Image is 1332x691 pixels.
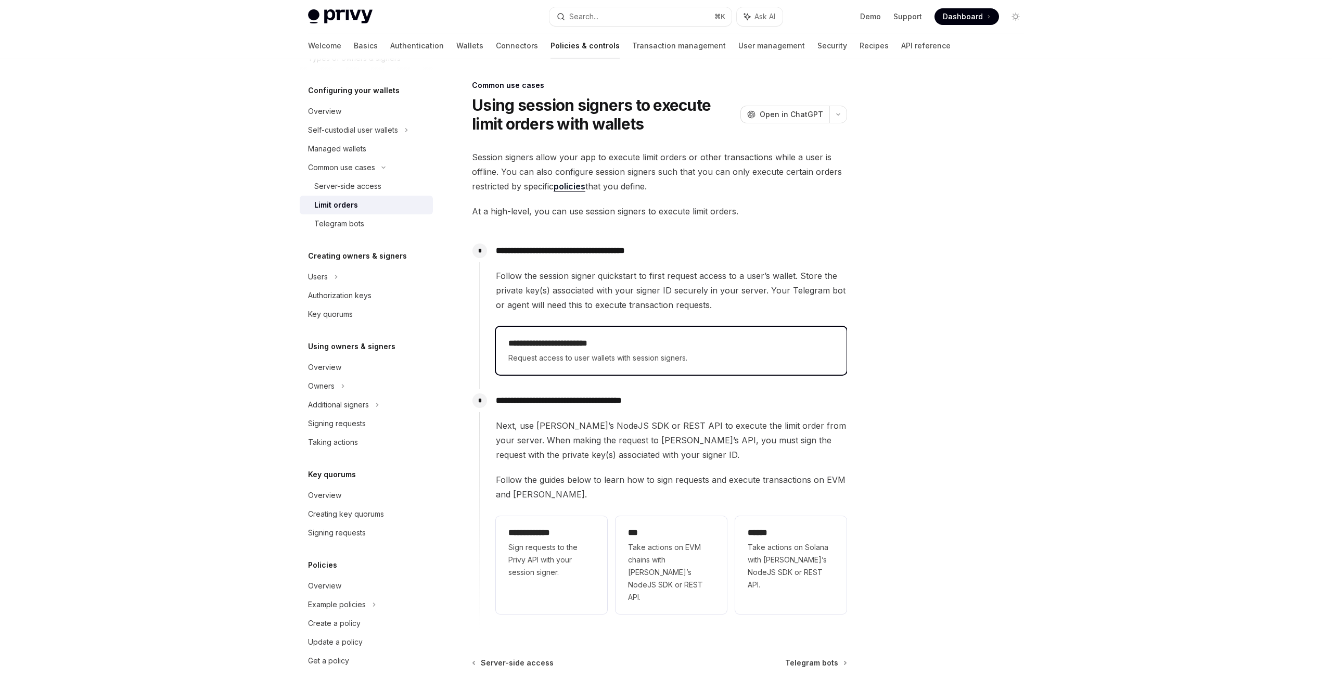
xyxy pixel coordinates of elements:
a: Wallets [456,33,483,58]
a: Key quorums [300,305,433,324]
a: Signing requests [300,414,433,433]
span: ⌘ K [714,12,725,21]
span: Ask AI [754,11,775,22]
h5: Policies [308,559,337,571]
a: User management [738,33,805,58]
div: Owners [308,380,335,392]
a: Taking actions [300,433,433,452]
div: Update a policy [308,636,363,648]
a: Transaction management [632,33,726,58]
a: Update a policy [300,633,433,651]
div: Overview [308,489,341,502]
a: Security [817,33,847,58]
a: Create a policy [300,614,433,633]
a: Overview [300,358,433,377]
div: Common use cases [308,161,375,174]
div: Additional signers [308,399,369,411]
div: Example policies [308,598,366,611]
div: Limit orders [314,199,358,211]
div: Authorization keys [308,289,372,302]
span: Dashboard [943,11,983,22]
a: Demo [860,11,881,22]
span: Take actions on Solana with [PERSON_NAME]’s NodeJS SDK or REST API. [748,541,834,591]
div: Overview [308,580,341,592]
span: Follow the guides below to learn how to sign requests and execute transactions on EVM and [PERSON... [496,472,847,502]
div: Search... [569,10,598,23]
a: **** *Take actions on Solana with [PERSON_NAME]’s NodeJS SDK or REST API. [735,516,847,614]
span: Request access to user wallets with session signers. [508,352,834,364]
a: Creating key quorums [300,505,433,523]
span: At a high-level, you can use session signers to execute limit orders. [472,204,847,219]
h5: Configuring your wallets [308,84,400,97]
div: Creating key quorums [308,508,384,520]
h5: Key quorums [308,468,356,481]
span: Session signers allow your app to execute limit orders or other transactions while a user is offl... [472,150,847,194]
div: Taking actions [308,436,358,449]
div: Overview [308,105,341,118]
button: Open in ChatGPT [740,106,829,123]
a: Overview [300,486,433,505]
button: Toggle dark mode [1007,8,1024,25]
span: Follow the session signer quickstart to first request access to a user’s wallet. Store the privat... [496,268,847,312]
a: Dashboard [934,8,999,25]
div: Users [308,271,328,283]
a: Authorization keys [300,286,433,305]
div: Self-custodial user wallets [308,124,398,136]
a: Telegram bots [785,658,846,668]
button: Search...⌘K [549,7,732,26]
h1: Using session signers to execute limit orders with wallets [472,96,736,133]
a: API reference [901,33,951,58]
h5: Creating owners & signers [308,250,407,262]
h5: Using owners & signers [308,340,395,353]
div: Signing requests [308,527,366,539]
a: Server-side access [473,658,554,668]
a: Basics [354,33,378,58]
span: Sign requests to the Privy API with your session signer. [508,541,595,579]
span: Server-side access [481,658,554,668]
span: Next, use [PERSON_NAME]’s NodeJS SDK or REST API to execute the limit order from your server. Whe... [496,418,847,462]
div: Signing requests [308,417,366,430]
a: Managed wallets [300,139,433,158]
a: Connectors [496,33,538,58]
span: Telegram bots [785,658,838,668]
div: Common use cases [472,80,847,91]
a: Policies & controls [550,33,620,58]
a: Telegram bots [300,214,433,233]
a: Signing requests [300,523,433,542]
span: Open in ChatGPT [760,109,823,120]
div: Create a policy [308,617,361,630]
div: Managed wallets [308,143,366,155]
img: light logo [308,9,373,24]
a: policies [554,181,585,192]
div: Server-side access [314,180,381,193]
a: Server-side access [300,177,433,196]
div: Key quorums [308,308,353,321]
a: Support [893,11,922,22]
a: Limit orders [300,196,433,214]
a: ***Take actions on EVM chains with [PERSON_NAME]’s NodeJS SDK or REST API. [616,516,727,614]
div: Get a policy [308,655,349,667]
div: Overview [308,361,341,374]
a: Authentication [390,33,444,58]
span: Take actions on EVM chains with [PERSON_NAME]’s NodeJS SDK or REST API. [628,541,714,604]
a: Welcome [308,33,341,58]
a: Overview [300,102,433,121]
a: Recipes [860,33,889,58]
button: Ask AI [737,7,783,26]
a: Get a policy [300,651,433,670]
a: **** **** ***Sign requests to the Privy API with your session signer. [496,516,607,614]
a: Overview [300,577,433,595]
div: Telegram bots [314,217,364,230]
